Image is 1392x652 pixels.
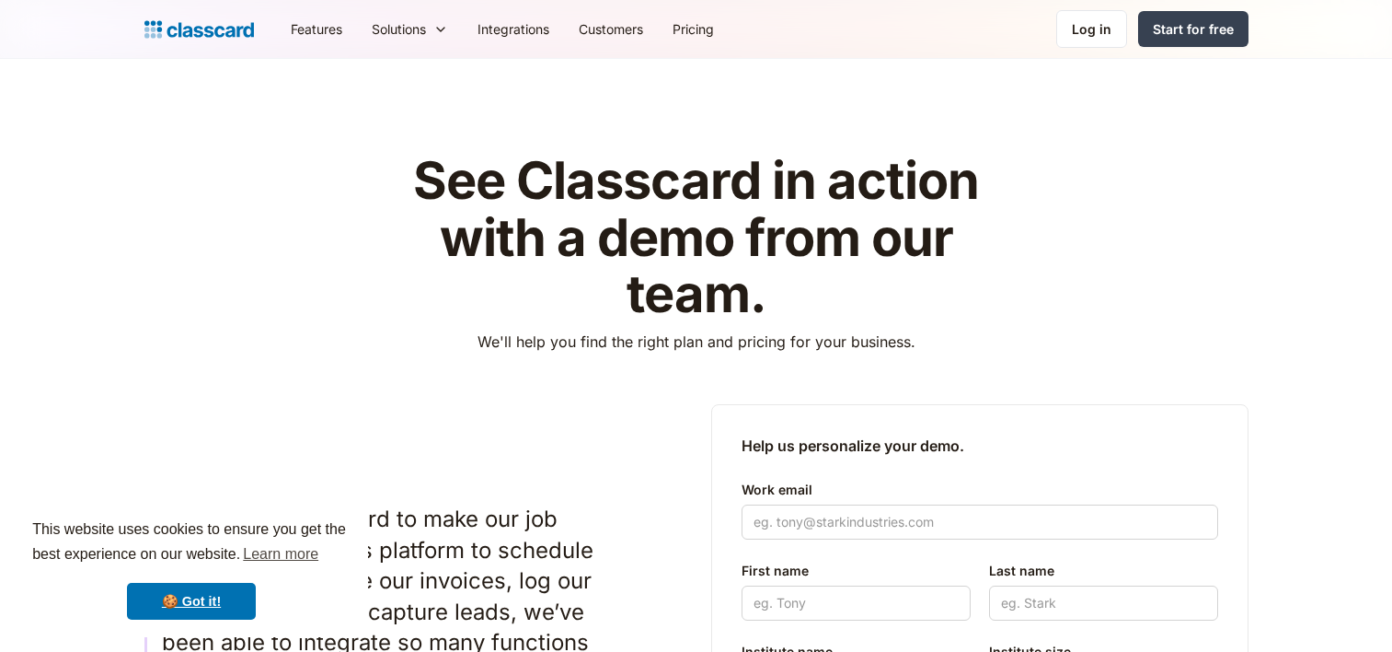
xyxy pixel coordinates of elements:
a: dismiss cookie message [127,583,256,620]
a: Start for free [1138,11,1248,47]
a: Customers [564,8,658,50]
span: This website uses cookies to ensure you get the best experience on our website. [32,518,351,568]
strong: See Classcard in action with a demo from our team. [413,149,979,325]
label: Work email [742,479,1218,501]
label: Last name [989,560,1218,582]
h2: Help us personalize your demo. [742,435,1218,457]
div: Log in [1072,19,1111,39]
a: Pricing [658,8,729,50]
a: learn more about cookies [240,541,321,568]
div: cookieconsent [15,501,368,637]
input: eg. Stark [989,586,1218,621]
div: Solutions [357,8,463,50]
a: Integrations [463,8,564,50]
p: We'll help you find the right plan and pricing for your business. [477,331,915,353]
label: First name [742,560,971,582]
a: Log in [1056,10,1127,48]
input: eg. tony@starkindustries.com [742,505,1218,540]
a: home [144,17,254,42]
div: Start for free [1153,19,1234,39]
input: eg. Tony [742,586,971,621]
a: Features [276,8,357,50]
div: Solutions [372,19,426,39]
